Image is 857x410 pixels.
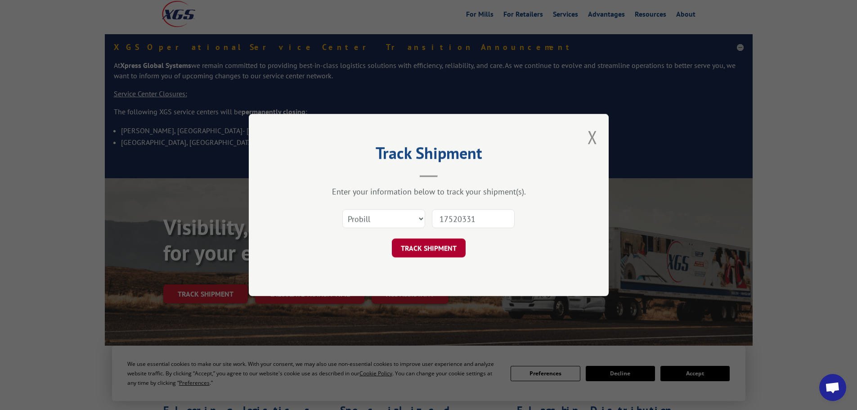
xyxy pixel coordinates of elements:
[392,239,466,257] button: TRACK SHIPMENT
[819,374,846,401] a: Open chat
[294,147,564,164] h2: Track Shipment
[294,186,564,197] div: Enter your information below to track your shipment(s).
[432,209,515,228] input: Number(s)
[588,125,597,149] button: Close modal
